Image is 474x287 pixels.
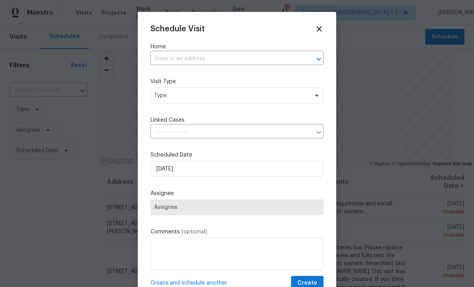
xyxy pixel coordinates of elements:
label: Comments [150,228,324,236]
button: Open [313,54,324,65]
span: (optional) [181,229,207,235]
label: Home [150,43,324,51]
label: Scheduled Date [150,151,324,159]
span: Create and schedule another [150,279,227,287]
label: Assignee [150,189,324,197]
span: Close [315,25,324,33]
label: Visit Type [150,78,324,86]
span: Schedule Visit [150,25,205,33]
span: Linked Cases [150,116,185,124]
input: M/D/YYYY [150,161,324,177]
span: Type [154,92,308,99]
span: Assignee [154,204,320,210]
input: Select cases [150,126,312,138]
input: Enter in an address [150,53,301,65]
